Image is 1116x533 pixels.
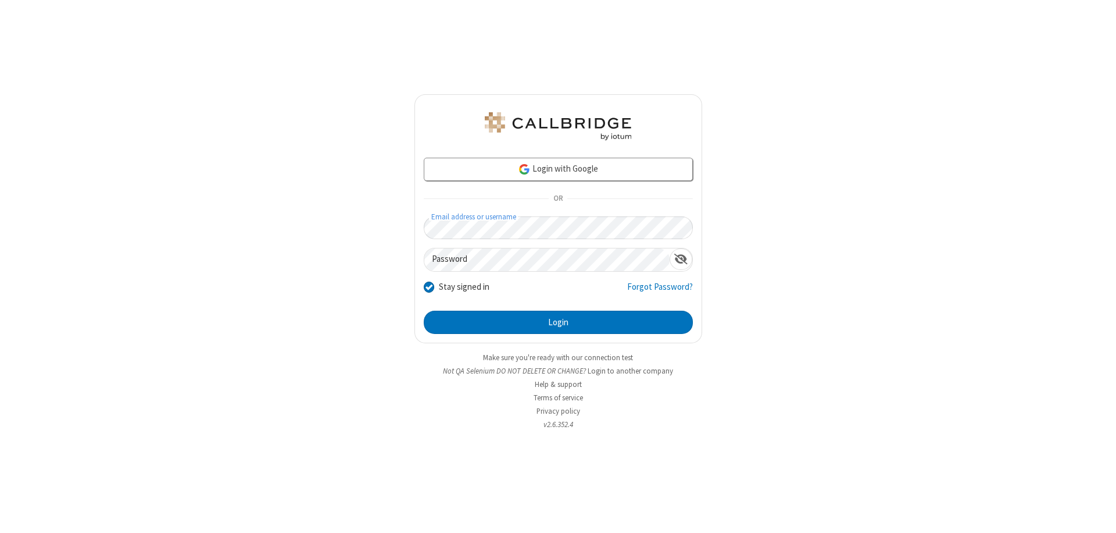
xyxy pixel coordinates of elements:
a: Login with Google [424,158,693,181]
input: Email address or username [424,216,693,239]
li: v2.6.352.4 [414,419,702,430]
a: Privacy policy [536,406,580,416]
img: QA Selenium DO NOT DELETE OR CHANGE [482,112,634,140]
span: OR [549,191,567,207]
a: Terms of service [534,393,583,403]
button: Login [424,311,693,334]
a: Make sure you're ready with our connection test [483,353,633,363]
a: Forgot Password? [627,280,693,303]
label: Stay signed in [439,280,489,294]
button: Login to another company [588,365,673,376]
input: Password [424,248,670,271]
li: Not QA Selenium DO NOT DELETE OR CHANGE? [414,365,702,376]
img: google-icon.png [518,163,531,176]
a: Help & support [535,379,582,389]
div: Show password [670,248,692,270]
